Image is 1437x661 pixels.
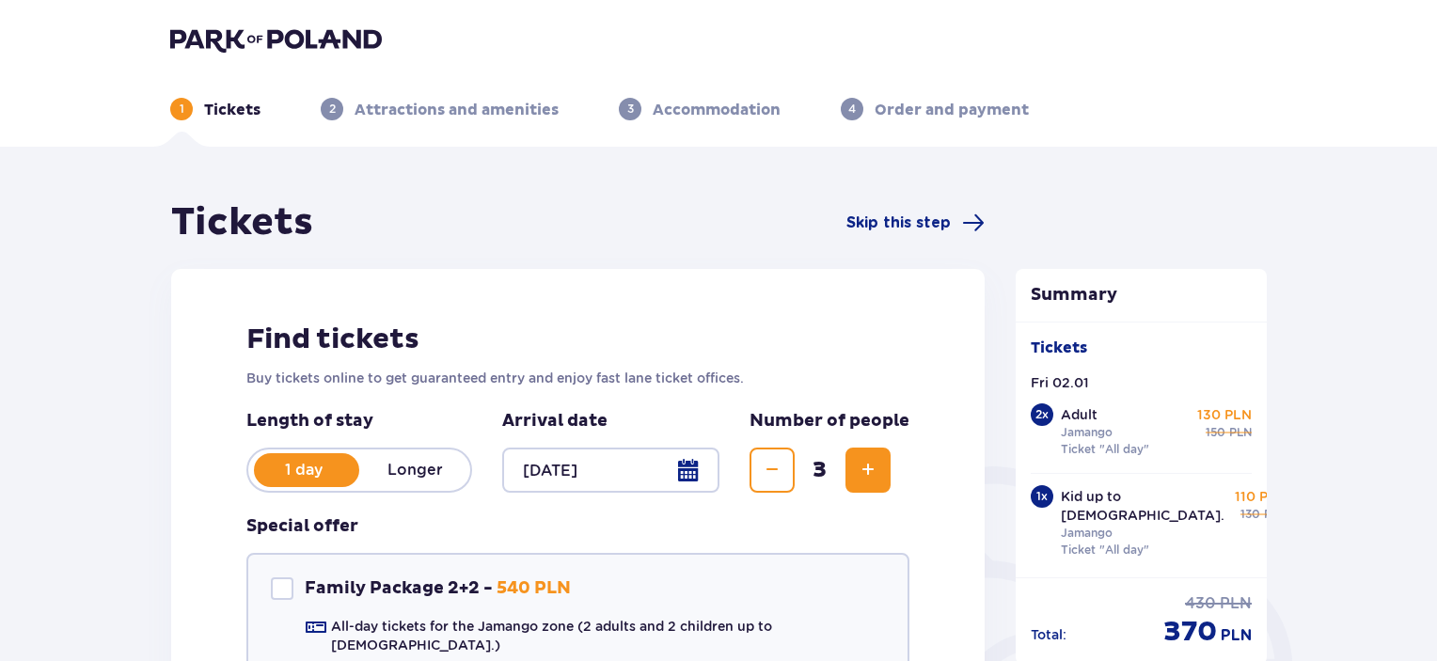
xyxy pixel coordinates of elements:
[1061,525,1113,542] p: Jamango
[204,100,261,120] p: Tickets
[180,101,184,118] p: 1
[1061,542,1149,559] p: Ticket "All day"
[331,617,885,654] p: All-day tickets for the Jamango zone (2 adults and 2 children up to [DEMOGRAPHIC_DATA].)
[246,515,358,538] h3: Special offer
[1185,593,1216,614] span: 430
[1061,424,1113,441] p: Jamango
[1061,487,1224,525] p: Kid up to [DEMOGRAPHIC_DATA].
[1031,338,1087,358] p: Tickets
[1264,506,1287,523] span: PLN
[171,199,313,246] h1: Tickets
[1031,373,1089,392] p: Fri 02.01
[497,577,571,600] p: 540 PLN
[329,101,336,118] p: 2
[841,98,1029,120] div: 4Order and payment
[1240,506,1260,523] span: 130
[653,100,781,120] p: Accommodation
[355,100,559,120] p: Attractions and amenities
[627,101,634,118] p: 3
[1031,485,1053,508] div: 1 x
[1197,405,1252,424] p: 130 PLN
[170,98,261,120] div: 1Tickets
[750,410,909,433] p: Number of people
[1031,403,1053,426] div: 2 x
[1061,441,1149,458] p: Ticket "All day"
[1220,593,1252,614] span: PLN
[246,410,472,433] p: Length of stay
[846,212,951,233] span: Skip this step
[1016,284,1268,307] p: Summary
[1163,614,1217,650] span: 370
[1221,625,1252,646] span: PLN
[750,448,795,493] button: Decrease
[321,98,559,120] div: 2Attractions and amenities
[848,101,856,118] p: 4
[359,460,470,480] p: Longer
[305,577,493,600] p: Family Package 2+2 -
[875,100,1029,120] p: Order and payment
[246,369,909,387] p: Buy tickets online to get guaranteed entry and enjoy fast lane ticket offices.
[798,456,842,484] span: 3
[170,26,382,53] img: Park of Poland logo
[1031,625,1066,644] p: Total :
[1206,424,1225,441] span: 150
[846,212,985,234] a: Skip this step
[1061,405,1097,424] p: Adult
[619,98,781,120] div: 3Accommodation
[246,322,909,357] h2: Find tickets
[1235,487,1287,506] p: 110 PLN
[1229,424,1252,441] span: PLN
[248,460,359,480] p: 1 day
[845,448,891,493] button: Increase
[502,410,608,433] p: Arrival date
